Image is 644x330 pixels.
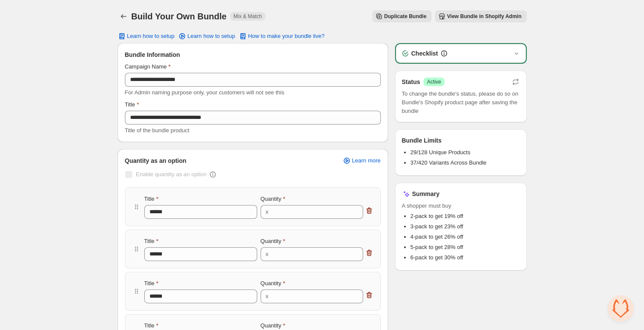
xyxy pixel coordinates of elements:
li: 2-pack to get 19% off [411,212,520,221]
span: Title of the bundle product [125,127,190,134]
span: Mix & Match [233,13,262,20]
li: 4-pack to get 26% off [411,233,520,241]
li: 6-pack to get 30% off [411,253,520,262]
span: 29/128 Unique Products [411,149,470,156]
label: Title [144,279,159,288]
label: Campaign Name [125,62,171,71]
label: Quantity [261,321,285,330]
span: For Admin naming purpose only, your customers will not see this [125,89,284,96]
li: 3-pack to get 23% off [411,222,520,231]
span: Learn more [352,157,380,164]
span: View Bundle in Shopify Admin [447,13,522,20]
button: Learn how to setup [112,30,180,42]
div: x [266,292,269,301]
button: How to make your bundle live? [233,30,330,42]
h3: Checklist [411,49,438,58]
h3: Summary [412,190,440,198]
label: Title [144,195,159,203]
label: Quantity [261,237,285,246]
a: Learn how to setup [173,30,240,42]
span: How to make your bundle live? [248,33,325,40]
span: Active [427,78,441,85]
label: Quantity [261,279,285,288]
span: Bundle Information [125,50,180,59]
span: 37/420 Variants Across Bundle [411,159,487,166]
a: Open chat [608,296,634,321]
label: Title [144,237,159,246]
h3: Status [402,78,420,86]
span: Duplicate Bundle [384,13,426,20]
label: Title [144,321,159,330]
span: To change the bundle's status, please do so on Bundle's Shopify product page after saving the bundle [402,90,520,115]
h3: Bundle Limits [402,136,442,145]
button: Duplicate Bundle [372,10,432,22]
a: Learn more [337,155,386,167]
button: Back [118,10,130,22]
span: Quantity as an option [125,156,187,165]
div: x [266,208,269,216]
div: x [266,250,269,258]
h1: Build Your Own Bundle [131,11,227,22]
label: Title [125,100,139,109]
li: 5-pack to get 28% off [411,243,520,252]
span: Learn how to setup [127,33,175,40]
span: Enable quantity as an option [136,171,207,177]
span: Learn how to setup [187,33,235,40]
button: View Bundle in Shopify Admin [435,10,527,22]
label: Quantity [261,195,285,203]
span: A shopper must buy [402,202,520,210]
